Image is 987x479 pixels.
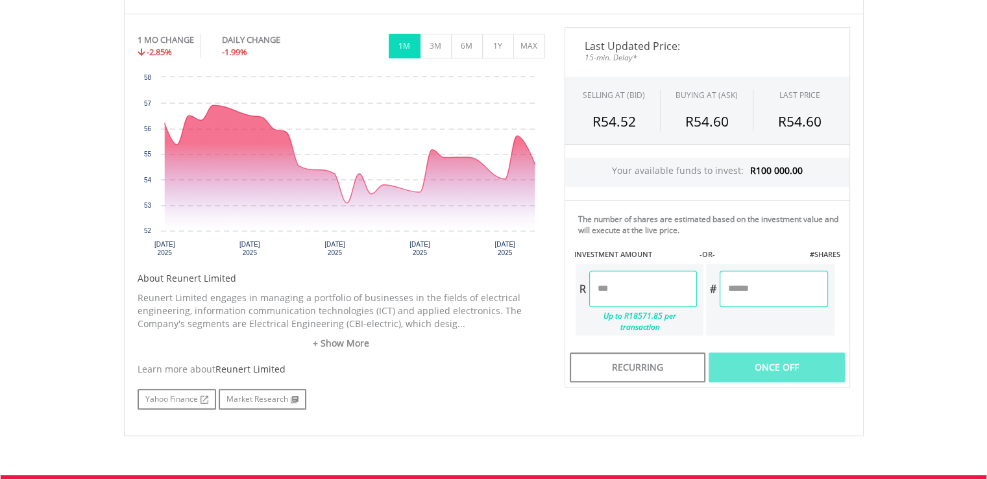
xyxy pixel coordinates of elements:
svg: Interactive chart [138,71,545,265]
div: Learn more about [138,363,545,376]
text: 57 [143,100,151,107]
button: 1Y [482,34,514,58]
text: 53 [143,202,151,209]
span: 15-min. Delay* [575,51,840,64]
span: -1.99% [222,46,247,58]
text: [DATE] 2025 [494,241,515,256]
text: 52 [143,227,151,234]
text: 56 [143,125,151,132]
div: Once Off [709,352,844,382]
div: LAST PRICE [779,90,820,101]
span: Reunert Limited [215,363,286,375]
text: 58 [143,74,151,81]
label: INVESTMENT AMOUNT [574,249,652,260]
button: 1M [389,34,420,58]
text: [DATE] 2025 [239,241,260,256]
a: Yahoo Finance [138,389,216,410]
span: R100 000.00 [750,164,803,177]
button: MAX [513,34,545,58]
p: Reunert Limited engages in managing a portfolio of businesses in the fields of electrical enginee... [138,291,545,330]
a: Market Research [219,389,306,410]
span: BUYING AT (ASK) [676,90,738,101]
a: + Show More [138,337,545,350]
text: [DATE] 2025 [324,241,345,256]
span: R54.60 [685,112,728,130]
span: R54.52 [592,112,636,130]
h5: About Reunert Limited [138,272,545,285]
div: Your available funds to invest: [565,158,849,187]
text: [DATE] 2025 [154,241,175,256]
span: -2.85% [147,46,172,58]
div: SELLING AT (BID) [583,90,645,101]
div: # [706,271,720,307]
div: R [576,271,589,307]
text: [DATE] 2025 [409,241,430,256]
label: -OR- [699,249,714,260]
label: #SHARES [809,249,840,260]
text: 55 [143,151,151,158]
div: Chart. Highcharts interactive chart. [138,71,545,265]
div: 1 MO CHANGE [138,34,194,46]
button: 6M [451,34,483,58]
div: DAILY CHANGE [222,34,324,46]
button: 3M [420,34,452,58]
text: 54 [143,177,151,184]
div: The number of shares are estimated based on the investment value and will execute at the live price. [578,214,844,236]
div: Recurring [570,352,705,382]
span: Last Updated Price: [575,41,840,51]
div: Up to R18571.85 per transaction [576,307,698,336]
span: R54.60 [778,112,822,130]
